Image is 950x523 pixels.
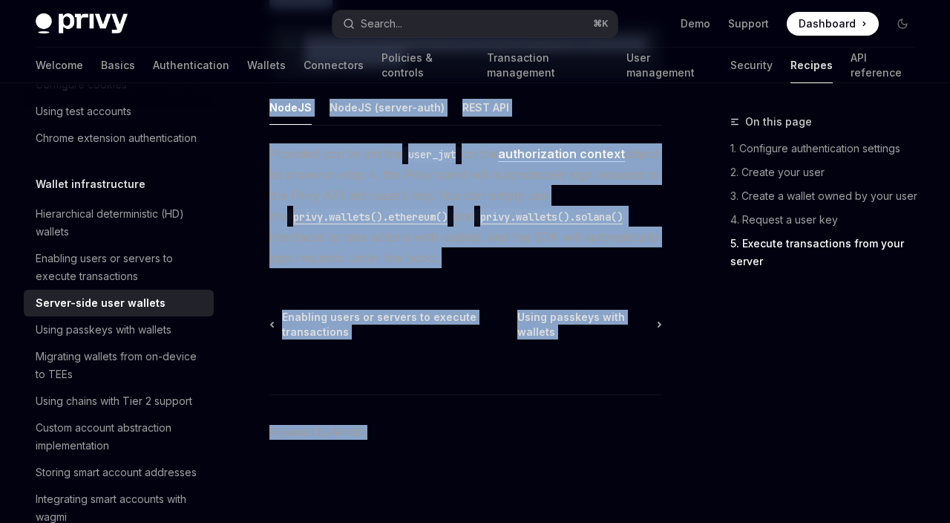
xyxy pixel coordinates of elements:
a: Enabling users or servers to execute transactions [24,245,214,290]
a: API reference [851,48,914,83]
div: Search... [361,15,402,33]
a: privy.wallets().ethereum() [287,209,453,224]
div: Using test accounts [36,103,131,120]
a: Dashboard [787,12,879,36]
span: Enabling users or servers to execute transactions [282,310,517,340]
a: User management [626,48,712,83]
a: 3. Create a wallet owned by your user [730,184,926,208]
a: Wallets [247,48,286,83]
img: dark logo [36,13,128,34]
span: On this page [745,113,812,131]
div: Migrating wallets from on-device to TEEs [36,348,205,383]
a: Recipes [790,48,833,83]
a: Connectors [304,48,364,83]
a: 5. Execute transactions from your server [730,232,926,273]
a: Policies & controls [381,48,469,83]
a: Using passkeys with wallets [517,310,661,340]
a: Enabling users or servers to execute transactions [271,310,517,340]
div: NodeJS [269,90,312,125]
div: Enabling users or servers to execute transactions [36,250,205,285]
a: Using chains with Tier 2 support [24,388,214,415]
a: 2. Create your user [730,160,926,184]
a: privy.wallets().solana() [474,209,629,224]
a: Authentication [153,48,229,83]
span: Using passkeys with wallets [517,310,649,340]
a: 1. Configure authentication settings [730,137,926,160]
div: NodeJS (server-auth) [330,90,445,125]
a: Chrome extension authentication [24,125,214,152]
div: REST API [462,90,509,125]
a: Security [730,48,773,83]
code: privy.wallets().ethereum() [287,209,453,225]
div: Server-side user wallets [36,294,166,312]
a: Basics [101,48,135,83]
code: privy.wallets().solana() [474,209,629,225]
a: Custom account abstraction implementation [24,415,214,459]
a: authorization context [498,146,625,162]
a: Transaction management [487,48,608,83]
a: 4. Request a user key [730,208,926,232]
a: Server-side user wallets [24,290,214,316]
span: ⌘ K [593,18,609,30]
a: Powered by Mintlify [269,425,367,440]
span: Dashboard [799,16,856,31]
div: Using passkeys with wallets [36,321,171,339]
div: Using chains with Tier 2 support [36,392,192,410]
div: Custom account abstraction implementation [36,419,205,455]
code: user_jwt [402,146,462,163]
a: Migrating wallets from on-device to TEEs [24,343,214,388]
a: Support [728,16,769,31]
a: Using passkeys with wallets [24,316,214,343]
a: Demo [681,16,710,31]
h5: Wallet infrastructure [36,175,145,193]
div: Storing smart account addresses [36,464,197,481]
a: Using test accounts [24,98,214,125]
div: Hierarchical deterministic (HD) wallets [36,205,205,241]
div: Chrome extension authentication [36,129,197,147]
a: Hierarchical deterministic (HD) wallets [24,201,214,245]
button: Toggle dark mode [891,12,914,36]
a: Welcome [36,48,83,83]
span: Provided you’ve set the on the object as shown in step 4, the Privy client will automatically sig... [269,143,662,268]
a: Storing smart account addresses [24,459,214,486]
button: Open search [332,10,617,37]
